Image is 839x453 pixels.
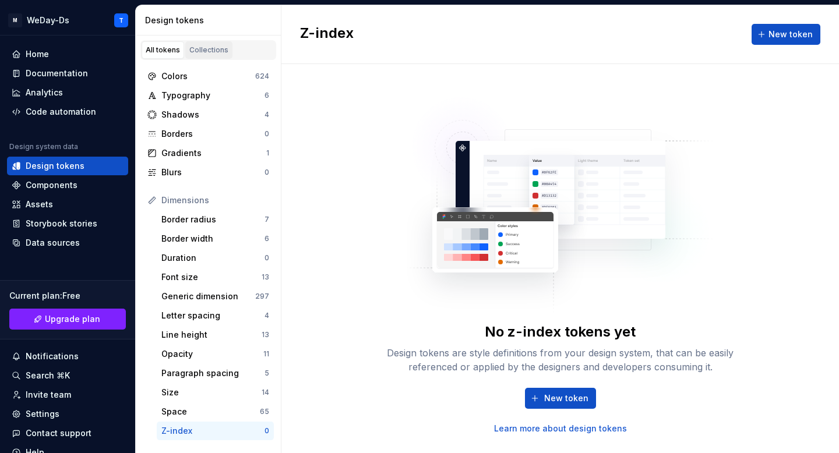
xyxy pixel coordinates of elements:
a: Components [7,176,128,194]
div: Paragraph spacing [161,367,265,379]
div: 0 [265,253,269,263]
button: New token [752,24,820,45]
div: Collections [189,45,228,55]
button: Notifications [7,347,128,366]
div: Design tokens [145,15,276,26]
div: 1 [266,148,269,158]
div: Design tokens are style definitions from your design system, that can be easily referenced or app... [374,346,747,374]
h2: Z-index [300,24,354,45]
a: Size14 [157,383,274,402]
div: 4 [265,110,269,119]
div: Blurs [161,167,265,178]
div: 4 [265,311,269,320]
div: Home [26,48,49,60]
a: Documentation [7,64,128,83]
div: Design system data [9,142,78,151]
div: Font size [161,271,262,283]
div: Current plan : Free [9,290,126,302]
div: Border radius [161,214,265,225]
div: Invite team [26,389,71,401]
div: No z-index tokens yet [485,323,636,341]
div: 297 [255,292,269,301]
a: Gradients1 [143,144,274,162]
a: Data sources [7,233,128,252]
button: Upgrade plan [9,309,126,330]
div: All tokens [146,45,180,55]
div: T [119,16,124,25]
div: Analytics [26,87,63,98]
div: 6 [265,234,269,243]
a: Borders0 [143,125,274,143]
div: Shadows [161,109,265,121]
a: Border width6 [157,229,274,248]
div: 0 [265,129,269,139]
div: Border width [161,233,265,245]
div: 14 [262,388,269,397]
div: 0 [265,168,269,177]
div: 7 [265,215,269,224]
div: Storybook stories [26,218,97,229]
a: Font size13 [157,268,274,286]
div: Colors [161,70,255,82]
a: Settings [7,405,128,423]
div: 11 [263,349,269,359]
button: New token [525,388,596,409]
a: Paragraph spacing5 [157,364,274,383]
div: Search ⌘K [26,370,70,381]
div: Z-index [161,425,265,437]
a: Shadows4 [143,105,274,124]
div: M [8,13,22,27]
div: Design tokens [26,160,84,172]
a: Code automation [7,102,128,121]
div: Generic dimension [161,291,255,302]
button: MWeDay-DsT [2,8,133,33]
div: Settings [26,408,59,420]
a: Opacity11 [157,345,274,363]
span: New token [544,392,588,404]
a: Space65 [157,402,274,421]
div: 5 [265,369,269,378]
a: Line height13 [157,325,274,344]
div: Assets [26,199,53,210]
div: Size [161,387,262,398]
a: Home [7,45,128,63]
a: Analytics [7,83,128,102]
div: Line height [161,329,262,341]
div: Duration [161,252,265,264]
button: Search ⌘K [7,366,128,385]
div: WeDay-Ds [27,15,69,26]
div: Borders [161,128,265,140]
span: Upgrade plan [45,313,100,325]
a: Design tokens [7,157,128,175]
div: Components [26,179,77,191]
div: Notifications [26,351,79,362]
div: Code automation [26,106,96,118]
div: 13 [262,272,269,282]
div: Contact support [26,427,91,439]
div: Opacity [161,348,263,360]
a: Assets [7,195,128,214]
a: Generic dimension297 [157,287,274,306]
a: Colors624 [143,67,274,86]
div: 65 [260,407,269,416]
div: 6 [265,91,269,100]
div: Data sources [26,237,80,249]
a: Learn more about design tokens [494,423,627,434]
a: Storybook stories [7,214,128,233]
div: 13 [262,330,269,339]
a: Blurs0 [143,163,274,182]
div: Letter spacing [161,310,265,321]
div: Typography [161,90,265,101]
div: 0 [265,426,269,436]
a: Z-index0 [157,422,274,440]
div: Documentation [26,68,88,79]
a: Letter spacing4 [157,306,274,325]
a: Duration0 [157,249,274,267]
div: Space [161,406,260,417]
div: 624 [255,72,269,81]
a: Invite team [7,385,128,404]
span: New token [769,29,813,40]
a: Border radius7 [157,210,274,229]
button: Contact support [7,424,128,443]
div: Gradients [161,147,266,159]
